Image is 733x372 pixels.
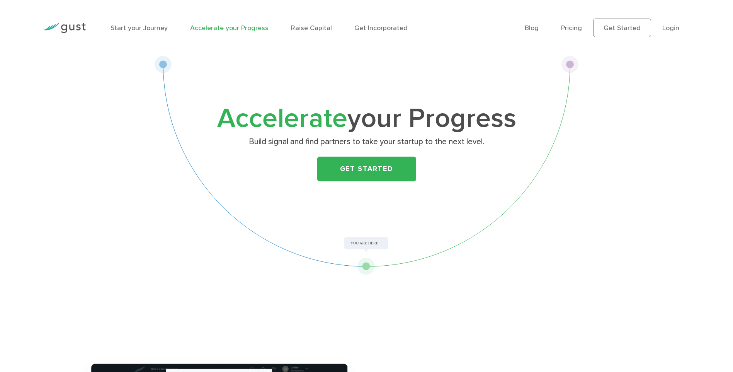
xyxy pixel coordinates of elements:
[217,102,347,135] span: Accelerate
[190,24,269,32] a: Accelerate your Progress
[214,106,519,131] h1: your Progress
[561,24,582,32] a: Pricing
[525,24,539,32] a: Blog
[662,24,679,32] a: Login
[291,24,332,32] a: Raise Capital
[593,19,651,37] a: Get Started
[43,23,86,33] img: Gust Logo
[354,24,408,32] a: Get Incorporated
[317,157,416,181] a: Get Started
[111,24,168,32] a: Start your Journey
[217,137,516,147] p: Build signal and find partners to take your startup to the next level.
